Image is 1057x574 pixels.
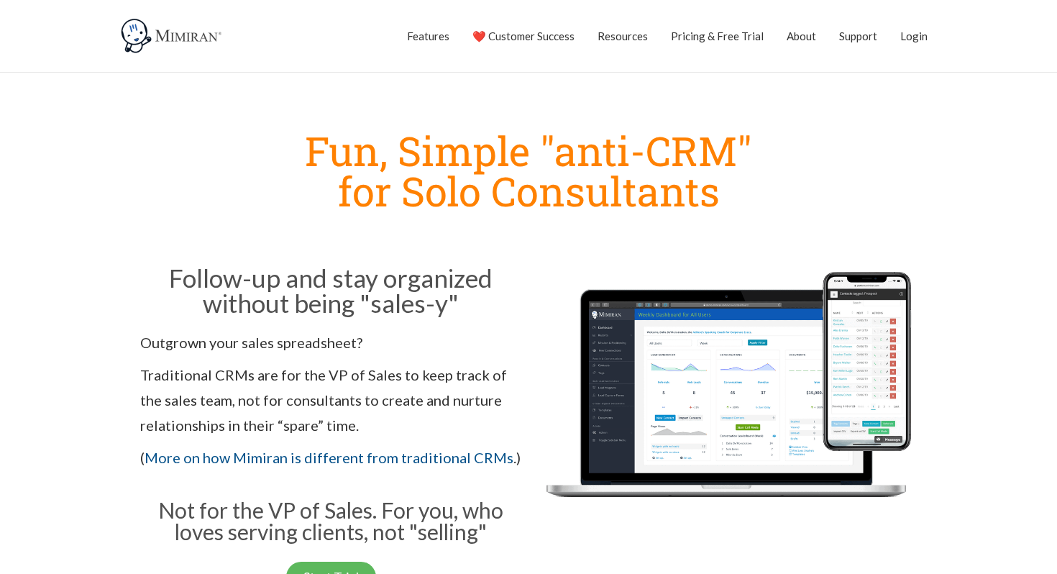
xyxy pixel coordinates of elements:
[140,330,521,355] p: Outgrown your sales spreadsheet?
[407,18,449,54] a: Features
[119,18,226,54] img: Mimiran CRM
[133,130,924,211] h1: Fun, Simple "anti-CRM" for Solo Consultants
[900,18,928,54] a: Login
[787,18,816,54] a: About
[140,265,521,316] h2: Follow-up and stay organized without being "sales-y"
[671,18,764,54] a: Pricing & Free Trial
[140,449,521,466] span: ( .)
[839,18,877,54] a: Support
[140,363,521,438] p: Traditional CRMs are for the VP of Sales to keep track of the sales team, not for consultants to ...
[145,449,513,466] a: More on how Mimiran is different from traditional CRMs
[536,261,917,547] img: Mimiran CRM for solo consultants dashboard mobile
[598,18,648,54] a: Resources
[472,18,575,54] a: ❤️ Customer Success
[140,499,521,542] h3: Not for the VP of Sales. For you, who loves serving clients, not "selling"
